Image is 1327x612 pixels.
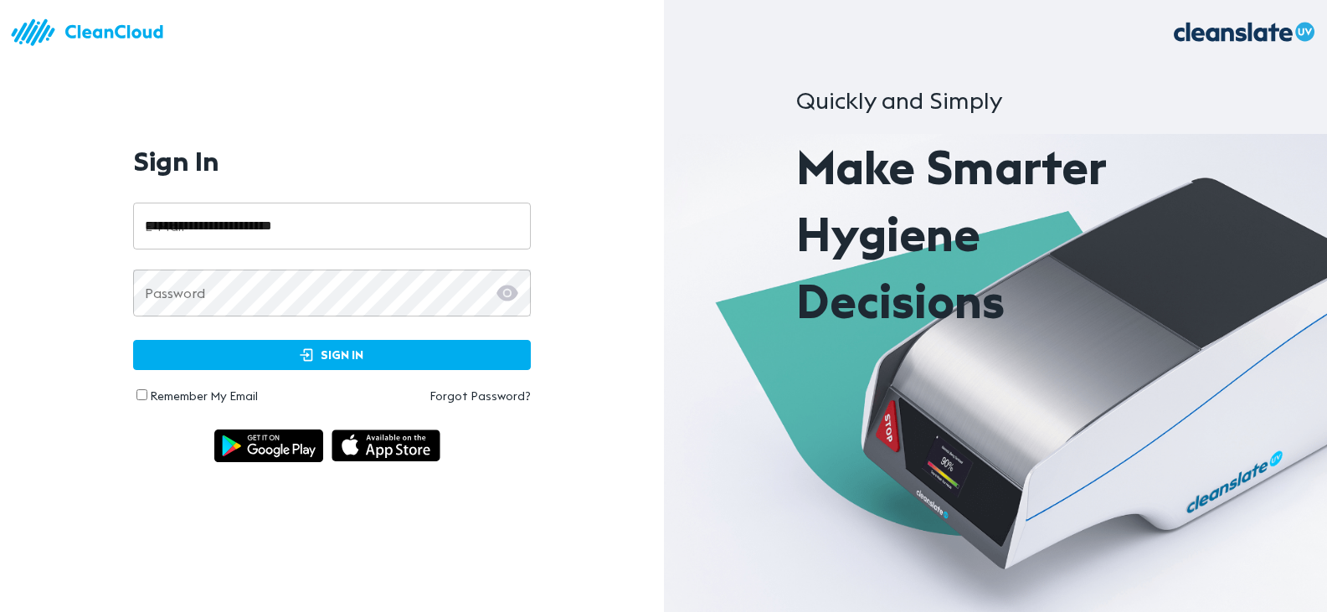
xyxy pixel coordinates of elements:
[796,85,1002,116] span: Quickly and Simply
[796,134,1195,335] p: Make Smarter Hygiene Decisions
[150,388,258,404] label: Remember My Email
[151,345,514,366] span: Sign In
[332,388,531,404] a: Forgot Password?
[8,8,176,56] img: logo.83bc1f05.svg
[133,340,532,371] button: Sign In
[214,429,323,462] img: img_android.ce55d1a6.svg
[1160,8,1327,56] img: logo_.070fea6c.svg
[332,429,440,462] img: img_appstore.1cb18997.svg
[133,146,219,177] h1: Sign In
